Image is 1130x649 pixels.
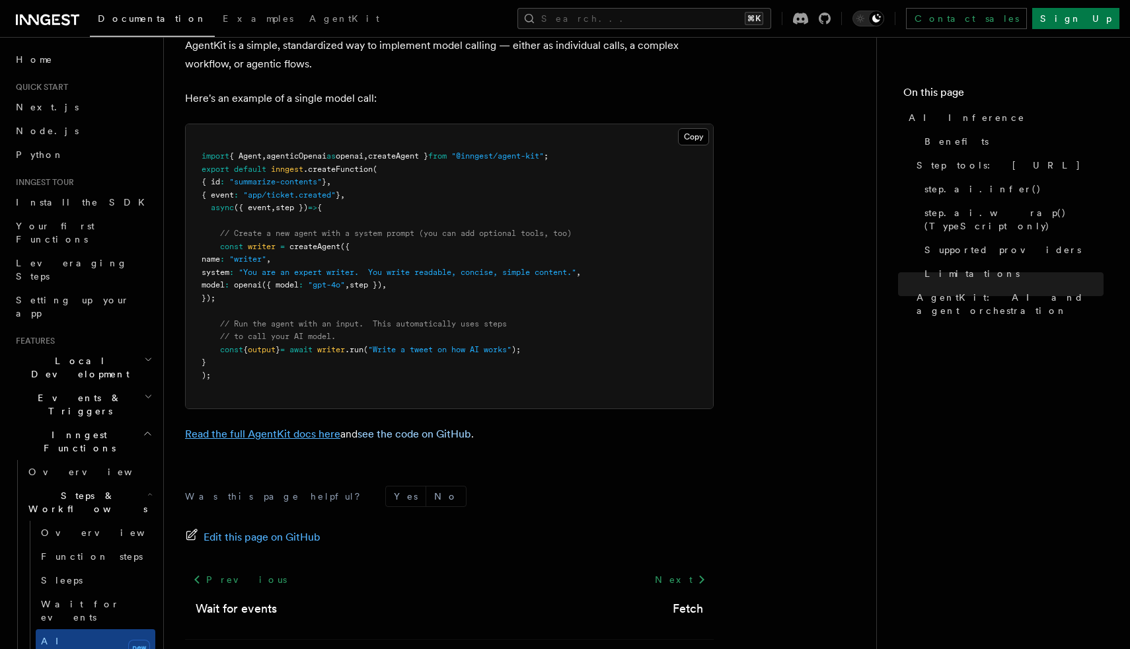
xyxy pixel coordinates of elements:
[11,386,155,423] button: Events & Triggers
[280,345,285,354] span: =
[317,203,322,212] span: {
[271,203,276,212] span: ,
[41,599,120,623] span: Wait for events
[202,293,215,303] span: });
[16,53,53,66] span: Home
[36,545,155,568] a: Function steps
[308,280,345,289] span: "gpt-4o"
[185,425,714,443] p: and .
[202,177,220,186] span: { id
[917,291,1104,317] span: AgentKit: AI and agent orchestration
[41,575,83,586] span: Sleeps
[243,345,248,354] span: {
[517,8,771,29] button: Search...⌘K
[340,190,345,200] span: ,
[11,391,144,418] span: Events & Triggers
[678,128,709,145] button: Copy
[386,486,426,506] button: Yes
[204,528,320,547] span: Edit this page on GitHub
[906,8,1027,29] a: Contact sales
[215,4,301,36] a: Examples
[903,85,1104,106] h4: On this page
[202,371,211,380] span: );
[41,551,143,562] span: Function steps
[382,280,387,289] span: ,
[745,12,763,25] kbd: ⌘K
[220,229,572,238] span: // Create a new agent with a system prompt (you can add optional tools, too)
[309,13,379,24] span: AgentKit
[924,267,1020,280] span: Limitations
[243,190,336,200] span: "app/ticket.created"
[373,165,377,174] span: (
[234,280,262,289] span: openai
[16,149,64,160] span: Python
[919,201,1104,238] a: step.ai.wrap() (TypeScript only)
[368,151,428,161] span: createAgent }
[11,214,155,251] a: Your first Functions
[23,460,155,484] a: Overview
[11,354,144,381] span: Local Development
[234,190,239,200] span: :
[289,345,313,354] span: await
[266,254,271,264] span: ,
[1032,8,1119,29] a: Sign Up
[185,428,340,440] a: Read the full AgentKit docs here
[326,151,336,161] span: as
[23,489,147,515] span: Steps & Workflows
[229,254,266,264] span: "writer"
[911,153,1104,177] a: Step tools: [URL]
[11,119,155,143] a: Node.js
[248,345,276,354] span: output
[11,349,155,386] button: Local Development
[271,165,303,174] span: inngest
[363,345,368,354] span: (
[917,159,1081,172] span: Step tools: [URL]
[202,151,229,161] span: import
[358,428,471,440] a: see the code on GitHub
[229,151,262,161] span: { Agent
[345,345,363,354] span: .run
[276,203,308,212] span: step })
[11,288,155,325] a: Setting up your app
[11,251,155,288] a: Leveraging Steps
[220,254,225,264] span: :
[202,280,225,289] span: model
[28,467,165,477] span: Overview
[276,345,280,354] span: }
[239,268,576,277] span: "You are an expert writer. You write readable, concise, simple content."
[544,151,548,161] span: ;
[924,135,989,148] span: Benefits
[301,4,387,36] a: AgentKit
[426,486,466,506] button: No
[11,190,155,214] a: Install the SDK
[368,345,511,354] span: "Write a tweet on how AI works"
[185,89,714,108] p: Here's an example of a single model call:
[36,521,155,545] a: Overview
[202,268,229,277] span: system
[16,295,130,319] span: Setting up your app
[185,36,714,73] p: AgentKit is a simple, standardized way to implement model calling — either as individual calls, a...
[576,268,581,277] span: ,
[919,130,1104,153] a: Benefits
[924,182,1041,196] span: step.ai.infer()
[322,177,326,186] span: }
[229,268,234,277] span: :
[202,165,229,174] span: export
[196,599,277,618] a: Wait for events
[98,13,207,24] span: Documentation
[36,592,155,629] a: Wait for events
[909,111,1025,124] span: AI Inference
[223,13,293,24] span: Examples
[220,242,243,251] span: const
[11,82,68,93] span: Quick start
[326,177,331,186] span: ,
[266,151,326,161] span: agenticOpenai
[90,4,215,37] a: Documentation
[919,262,1104,286] a: Limitations
[202,358,206,367] span: }
[350,280,382,289] span: step })
[11,95,155,119] a: Next.js
[220,177,225,186] span: :
[234,165,266,174] span: default
[185,528,320,547] a: Edit this page on GitHub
